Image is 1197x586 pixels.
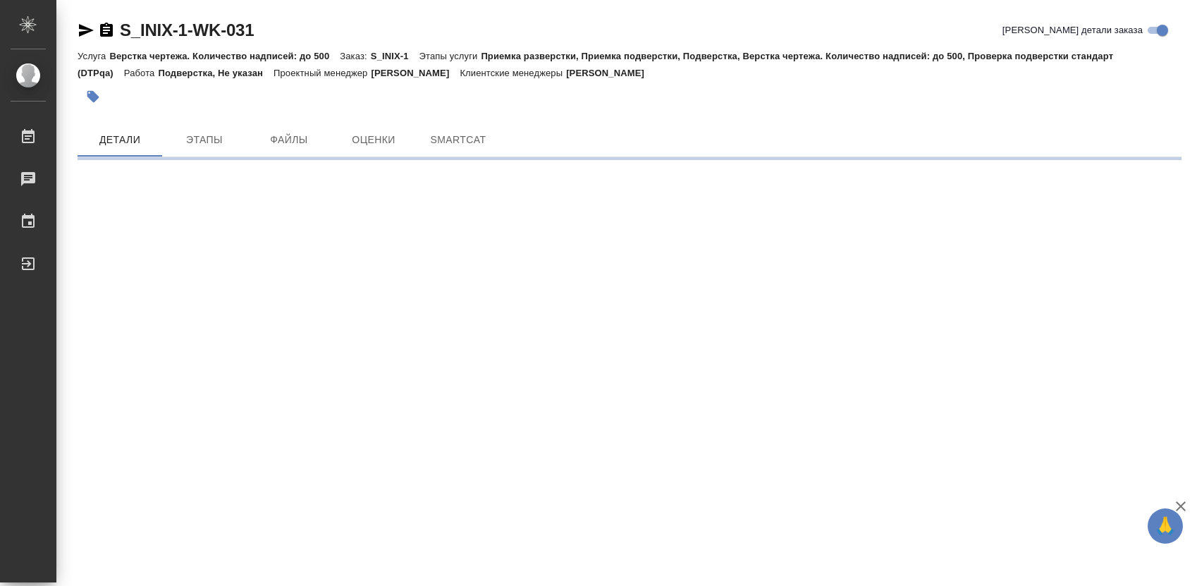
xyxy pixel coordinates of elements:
span: [PERSON_NAME] детали заказа [1002,23,1143,37]
span: 🙏 [1153,511,1177,541]
p: Приемка разверстки, Приемка подверстки, Подверстка, Верстка чертежа. Количество надписей: до 500,... [78,51,1113,78]
p: [PERSON_NAME] [371,68,460,78]
p: Подверстка, Не указан [158,68,274,78]
p: Верстка чертежа. Количество надписей: до 500 [109,51,340,61]
a: S_INIX-1-WK-031 [120,20,254,39]
button: Скопировать ссылку для ЯМессенджера [78,22,94,39]
span: Этапы [171,131,238,149]
span: Файлы [255,131,323,149]
span: Оценки [340,131,407,149]
p: Проектный менеджер [274,68,371,78]
button: Добавить тэг [78,81,109,112]
span: Детали [86,131,154,149]
p: Заказ: [340,51,370,61]
button: Скопировать ссылку [98,22,115,39]
p: Работа [124,68,159,78]
p: Услуга [78,51,109,61]
span: SmartCat [424,131,492,149]
p: Этапы услуги [419,51,481,61]
p: [PERSON_NAME] [566,68,655,78]
p: S_INIX-1 [371,51,419,61]
button: 🙏 [1148,508,1183,544]
p: Клиентские менеджеры [460,68,566,78]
